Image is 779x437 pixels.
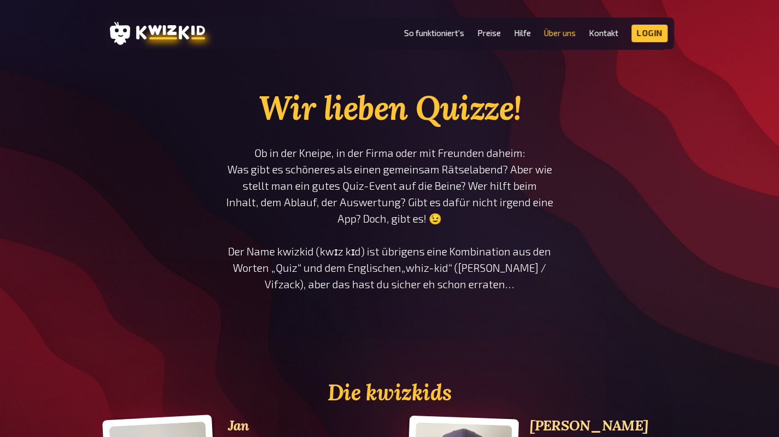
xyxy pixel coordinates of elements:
a: Preise [477,28,501,38]
p: Ob in der Kneipe, in der Firma oder mit Freunden daheim: Was gibt es schöneres als einen gemeinsa... [226,145,554,293]
h3: [PERSON_NAME] [530,417,674,434]
h1: Wir lieben Quizze! [226,88,554,129]
a: Über uns [544,28,576,38]
h2: Die kwizkids [106,380,674,405]
a: Login [631,25,667,42]
a: So funktioniert's [404,28,464,38]
a: Hilfe [514,28,531,38]
h3: Jan [228,417,372,434]
a: Kontakt [589,28,618,38]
